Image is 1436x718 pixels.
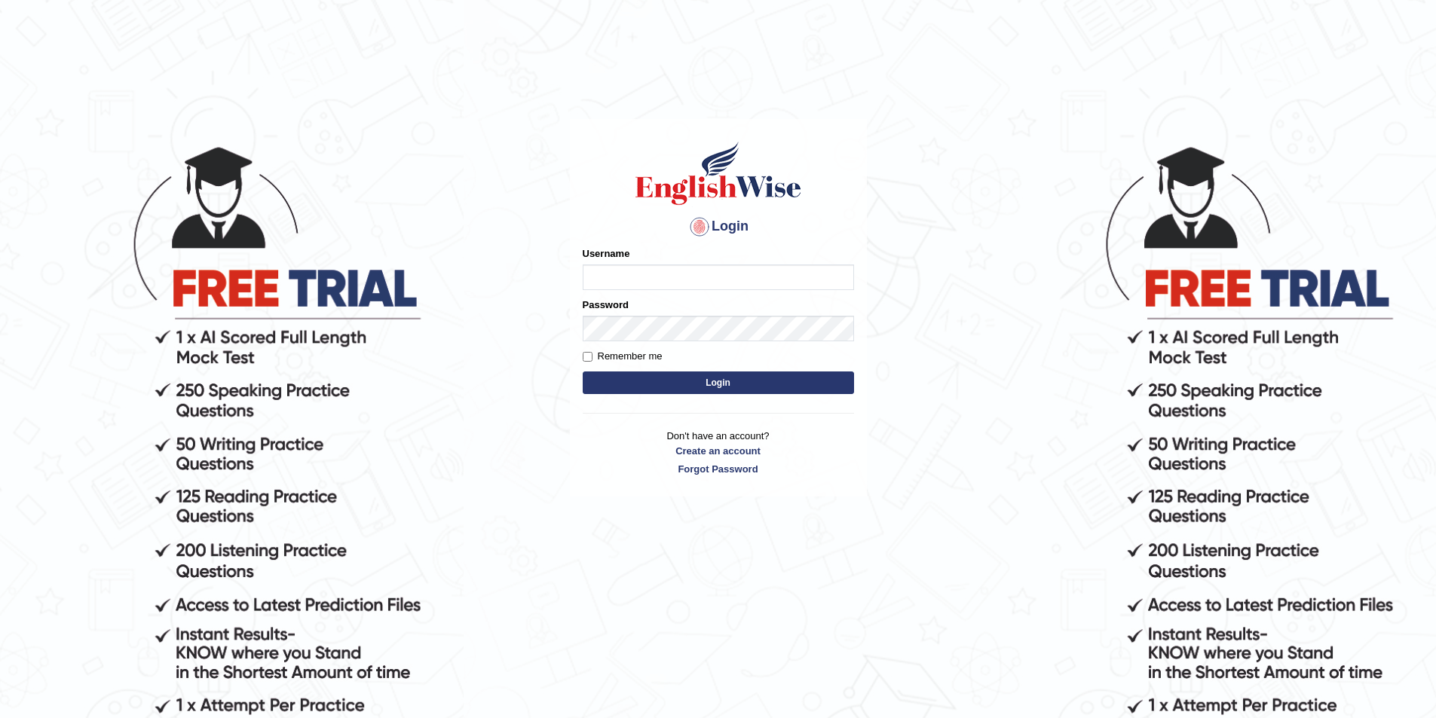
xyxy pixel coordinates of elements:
[583,429,854,475] p: Don't have an account?
[583,444,854,458] a: Create an account
[583,215,854,239] h4: Login
[583,298,629,312] label: Password
[632,139,804,207] img: Logo of English Wise sign in for intelligent practice with AI
[583,352,592,362] input: Remember me
[583,349,663,364] label: Remember me
[583,371,854,394] button: Login
[583,462,854,476] a: Forgot Password
[583,246,630,261] label: Username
